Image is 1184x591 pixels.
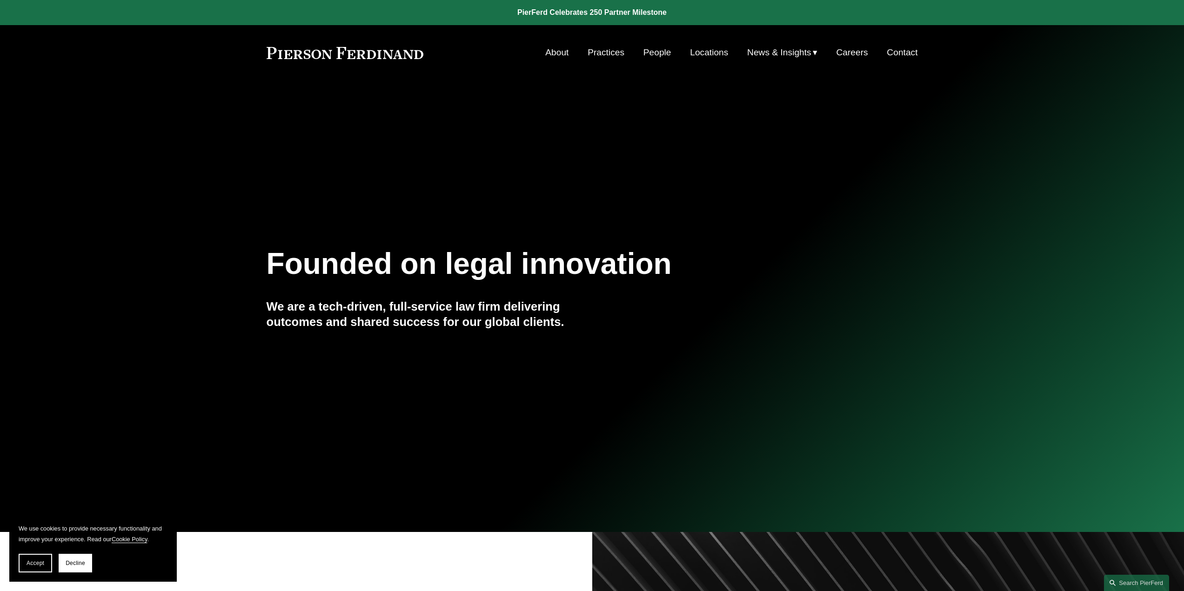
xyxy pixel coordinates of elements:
[59,554,92,572] button: Decline
[27,560,44,566] span: Accept
[112,536,147,543] a: Cookie Policy
[66,560,85,566] span: Decline
[588,44,624,61] a: Practices
[9,514,177,582] section: Cookie banner
[1104,575,1169,591] a: Search this site
[19,554,52,572] button: Accept
[747,45,811,61] span: News & Insights
[747,44,817,61] a: folder dropdown
[836,44,868,61] a: Careers
[19,523,167,545] p: We use cookies to provide necessary functionality and improve your experience. Read our .
[545,44,569,61] a: About
[690,44,728,61] a: Locations
[267,299,592,329] h4: We are a tech-driven, full-service law firm delivering outcomes and shared success for our global...
[887,44,917,61] a: Contact
[643,44,671,61] a: People
[267,247,809,281] h1: Founded on legal innovation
